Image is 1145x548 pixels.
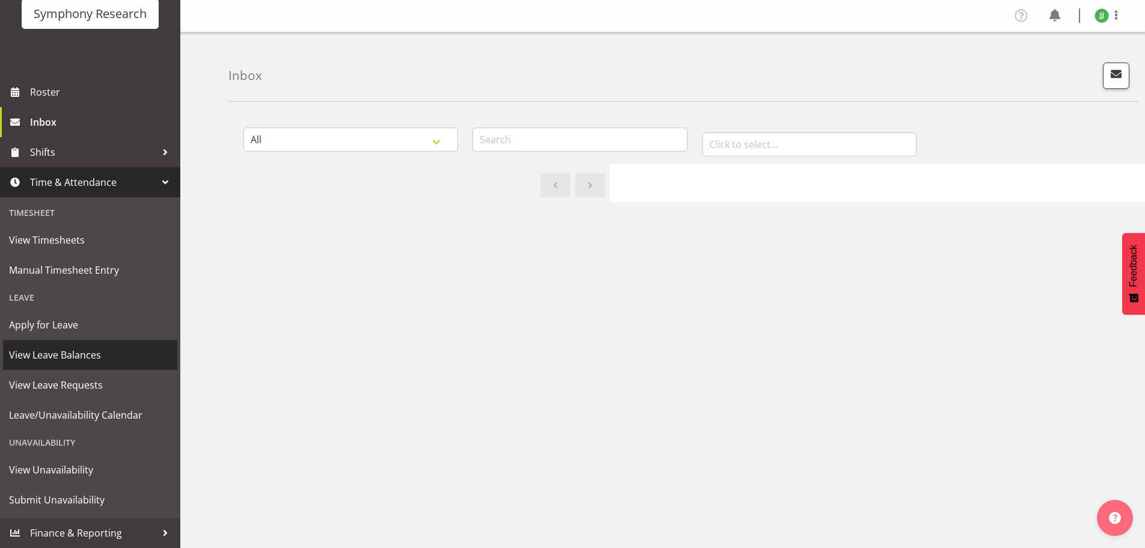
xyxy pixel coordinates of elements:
a: Leave/Unavailability Calendar [3,400,177,430]
span: Time & Attendance [30,173,156,191]
a: View Leave Requests [3,370,177,400]
div: Timesheet [3,200,177,225]
span: Shifts [30,143,156,161]
button: Feedback - Show survey [1122,233,1145,315]
span: Leave/Unavailability Calendar [9,406,171,424]
input: Search [472,128,687,152]
span: Inbox [30,113,174,131]
div: Unavailability [3,430,177,455]
div: Leave [3,285,177,310]
span: Feedback [1128,245,1139,287]
a: View Leave Balances [3,340,177,370]
input: Click to select... [702,132,917,156]
img: help-xxl-2.png [1109,512,1121,524]
span: Manual Timesheet Entry [9,261,171,279]
a: Previous page [540,173,570,197]
span: Apply for Leave [9,316,171,334]
img: joshua-joel11891.jpg [1095,8,1109,23]
div: Symphony Research [34,5,147,23]
span: Roster [30,83,174,101]
span: View Timesheets [9,231,171,249]
a: Next page [575,173,605,197]
h4: Inbox [228,69,262,82]
a: Apply for Leave [3,310,177,340]
span: View Leave Requests [9,376,171,394]
a: View Unavailability [3,455,177,485]
a: View Timesheets [3,225,177,255]
span: Finance & Reporting [30,524,156,542]
a: Manual Timesheet Entry [3,255,177,285]
span: Submit Unavailability [9,491,171,509]
a: Submit Unavailability [3,485,177,515]
span: View Unavailability [9,461,171,479]
span: View Leave Balances [9,346,171,364]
